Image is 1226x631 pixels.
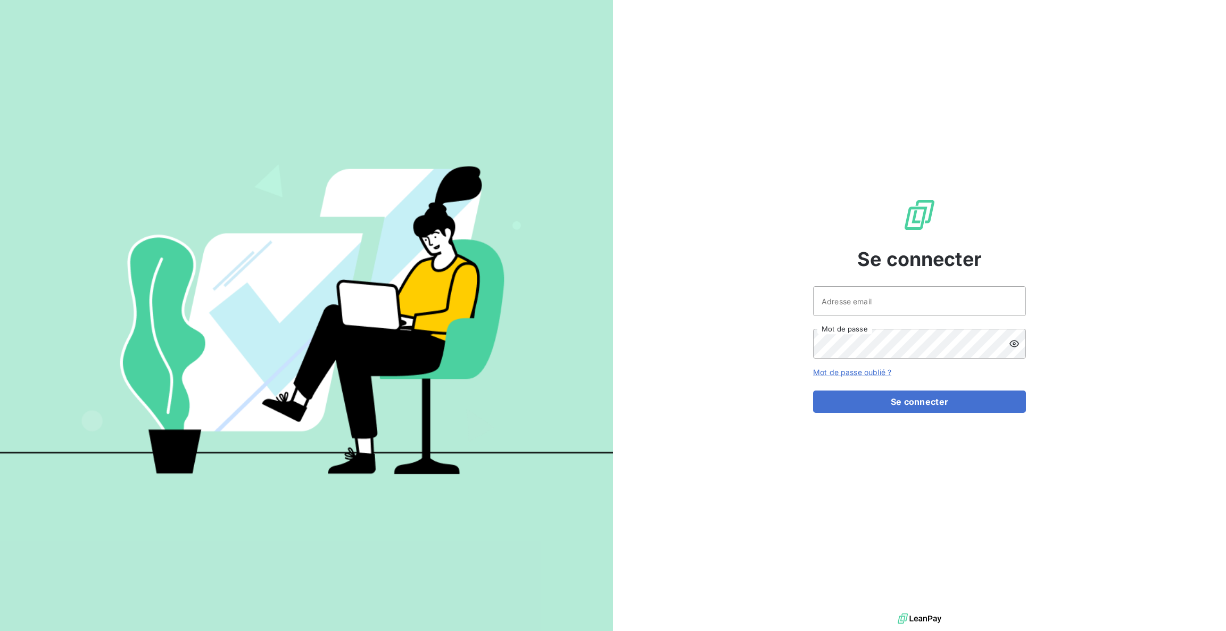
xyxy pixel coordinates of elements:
[857,245,982,273] span: Se connecter
[813,391,1026,413] button: Se connecter
[813,286,1026,316] input: placeholder
[902,198,937,232] img: Logo LeanPay
[898,611,941,627] img: logo
[813,368,891,377] a: Mot de passe oublié ?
